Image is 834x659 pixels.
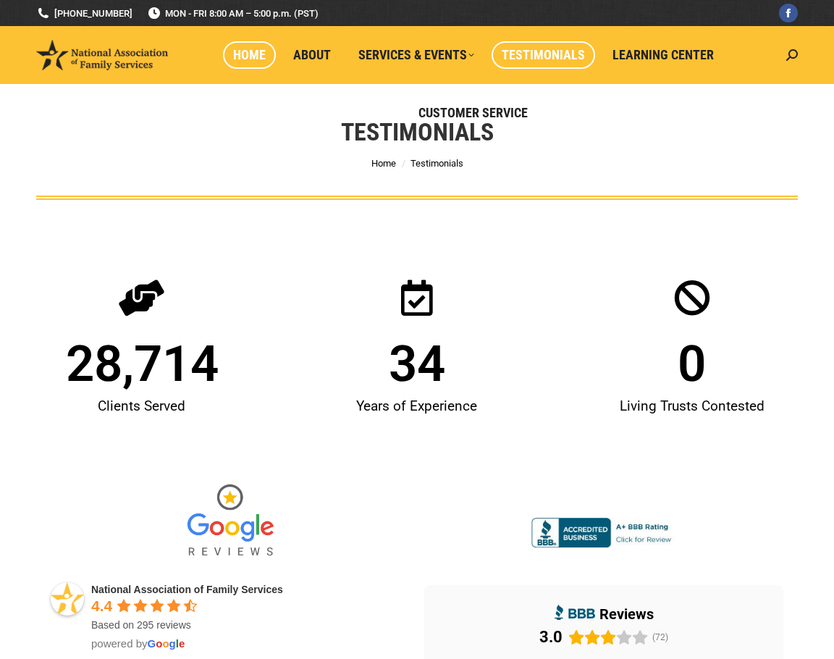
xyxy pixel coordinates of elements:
[358,47,474,63] span: Services & Events
[162,637,169,650] span: o
[283,41,341,69] a: About
[36,40,168,71] img: National Association of Family Services
[287,389,547,424] div: Years of Experience
[223,41,276,69] a: Home
[148,637,156,650] span: G
[176,637,179,650] span: l
[36,7,132,20] a: [PHONE_NUMBER]
[418,105,528,121] span: Customer Service
[779,4,798,22] a: Facebook page opens in new window
[492,41,595,69] a: Testimonials
[341,116,494,148] h1: Testimonials
[233,47,266,63] span: Home
[91,618,410,632] div: Based on 295 reviews
[293,47,331,63] span: About
[562,389,822,424] div: Living Trusts Contested
[652,632,668,642] span: (72)
[599,605,654,624] div: reviews
[169,637,176,650] span: g
[156,637,162,650] span: o
[531,518,676,548] img: Accredited A+ with Better Business Bureau
[539,627,648,647] div: Rating: 3.0 out of 5
[678,339,706,389] span: 0
[502,47,585,63] span: Testimonials
[389,339,445,389] span: 34
[179,637,185,650] span: e
[612,47,714,63] span: Learning Center
[91,584,283,595] a: National Association of Family Services
[91,637,410,651] div: powered by
[408,99,538,127] a: Customer Service
[539,627,563,647] div: 3.0
[91,597,112,614] span: 4.4
[371,158,396,169] a: Home
[410,158,463,169] span: Testimonials
[12,389,272,424] div: Clients Served
[602,41,724,69] a: Learning Center
[147,7,319,20] span: MON - FRI 8:00 AM – 5:00 p.m. (PST)
[176,474,285,568] img: Google Reviews
[66,339,219,389] span: 28,714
